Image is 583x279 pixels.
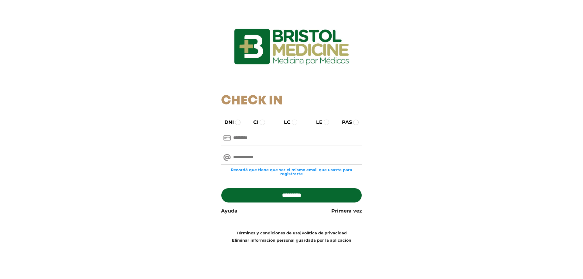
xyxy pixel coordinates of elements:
small: Recordá que tiene que ser el mismo email que usaste para registrarte [221,168,362,176]
a: Eliminar información personal guardada por la aplicación [232,238,351,243]
label: CI [248,119,258,126]
label: PAS [336,119,352,126]
h1: Check In [221,94,362,109]
a: Términos y condiciones de uso [237,231,300,235]
a: Política de privacidad [302,231,347,235]
label: LE [311,119,322,126]
label: DNI [219,119,234,126]
a: Ayuda [221,207,237,215]
img: logo_ingresarbristol.jpg [210,7,373,86]
div: | [216,229,367,244]
a: Primera vez [331,207,362,215]
label: LC [278,119,291,126]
